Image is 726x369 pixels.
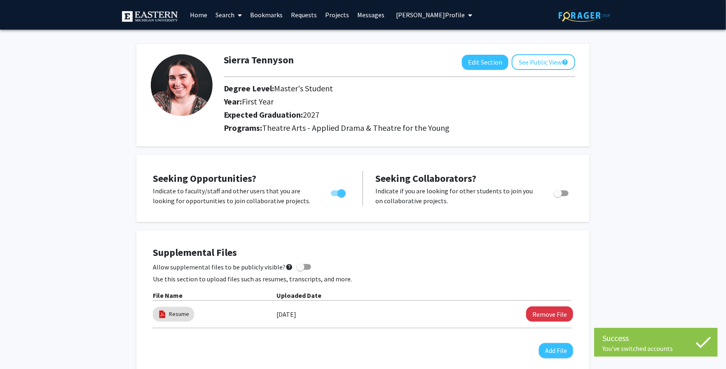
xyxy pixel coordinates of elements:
[224,110,504,120] h2: Expected Graduation:
[169,310,189,318] a: Resume
[153,291,183,299] b: File Name
[526,306,573,322] button: Remove Resume File
[153,247,573,259] h4: Supplemental Files
[462,55,508,70] button: Edit Section
[262,123,450,133] span: Theatre Arts - Applied Drama & Theatre for the Young
[276,307,296,321] label: [DATE]
[286,262,293,272] mat-icon: help
[224,54,294,66] h1: Sierra Tennyson
[246,0,287,29] a: Bookmarks
[276,291,321,299] b: Uploaded Date
[375,172,476,185] span: Seeking Collaborators?
[224,84,504,93] h2: Degree Level:
[224,97,504,107] h2: Year:
[211,0,246,29] a: Search
[396,11,465,19] span: [PERSON_NAME] Profile
[321,0,353,29] a: Projects
[303,109,320,120] span: 2027
[153,274,573,284] p: Use this section to upload files such as resumes, transcripts, and more.
[122,11,178,22] img: Eastern Michigan University Logo
[353,0,389,29] a: Messages
[242,96,274,107] span: First Year
[224,123,575,133] h2: Programs:
[375,186,538,206] p: Indicate if you are looking for other students to join you on collaborative projects.
[274,83,333,93] span: Master's Student
[539,343,573,358] button: Add File
[153,186,315,206] p: Indicate to faculty/staff and other users that you are looking for opportunities to join collabor...
[186,0,211,29] a: Home
[328,186,350,198] div: Toggle
[6,332,35,363] iframe: Chat
[602,344,710,353] div: You've switched accounts
[153,262,293,272] span: Allow supplemental files to be publicly visible?
[151,54,213,116] img: Profile Picture
[559,9,610,22] img: ForagerOne Logo
[602,332,710,344] div: Success
[158,310,167,319] img: pdf_icon.png
[287,0,321,29] a: Requests
[562,57,568,67] mat-icon: help
[512,54,575,70] button: See Public View
[550,186,573,198] div: Toggle
[153,172,256,185] span: Seeking Opportunities?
